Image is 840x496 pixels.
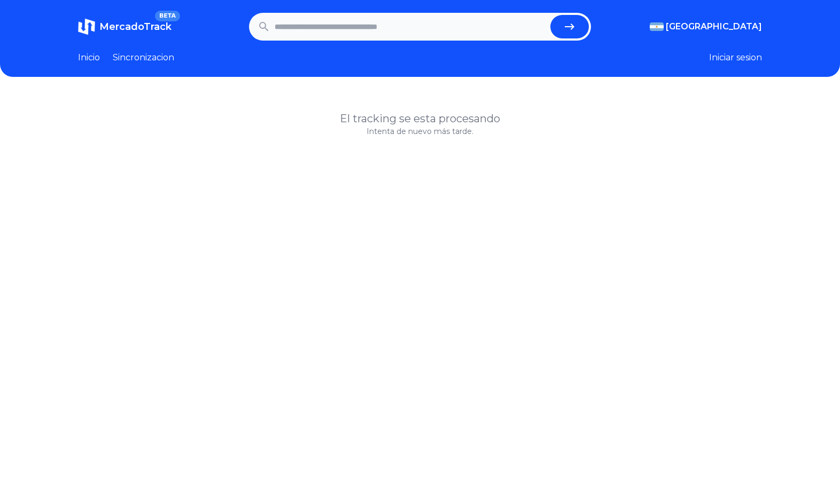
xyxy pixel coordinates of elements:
[78,18,172,35] a: MercadoTrackBETA
[650,20,762,33] button: [GEOGRAPHIC_DATA]
[99,21,172,33] span: MercadoTrack
[78,111,762,126] h1: El tracking se esta procesando
[113,51,174,64] a: Sincronizacion
[709,51,762,64] button: Iniciar sesion
[650,22,664,31] img: Argentina
[155,11,180,21] span: BETA
[78,18,95,35] img: MercadoTrack
[666,20,762,33] span: [GEOGRAPHIC_DATA]
[78,126,762,137] p: Intenta de nuevo más tarde.
[78,51,100,64] a: Inicio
